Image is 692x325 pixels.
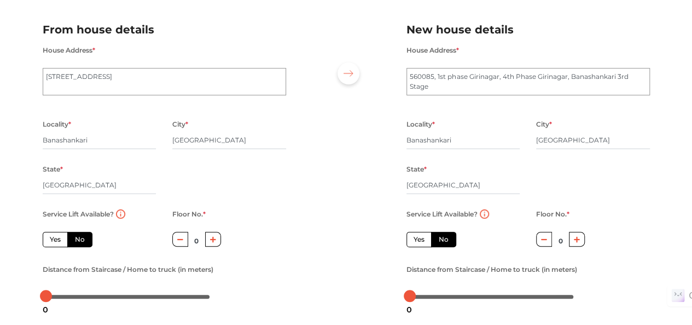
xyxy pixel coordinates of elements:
h2: New house details [406,21,650,39]
label: No [67,232,92,247]
label: No [431,232,456,247]
label: State [406,162,427,176]
label: Yes [43,232,68,247]
label: Service Lift Available? [406,207,478,221]
label: City [172,117,188,132]
label: Locality [406,117,435,132]
div: 0 [402,300,416,319]
textarea: 560085, 1st phase Girinagar, 4th Phase Girinagar, Banashankari 3rd Stage [406,68,650,95]
label: State [43,162,63,176]
label: Service Lift Available? [43,207,114,221]
label: Distance from Staircase / Home to truck (in meters) [43,263,213,277]
textarea: [STREET_ADDRESS] [43,68,286,95]
label: Yes [406,232,432,247]
label: Locality [43,117,71,132]
label: Distance from Staircase / Home to truck (in meters) [406,263,577,277]
label: House Address [406,43,459,58]
label: House Address [43,43,95,58]
label: City [536,117,552,132]
h2: From house details [43,21,286,39]
label: Floor No. [536,207,569,221]
div: 0 [38,300,53,319]
label: Floor No. [172,207,206,221]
